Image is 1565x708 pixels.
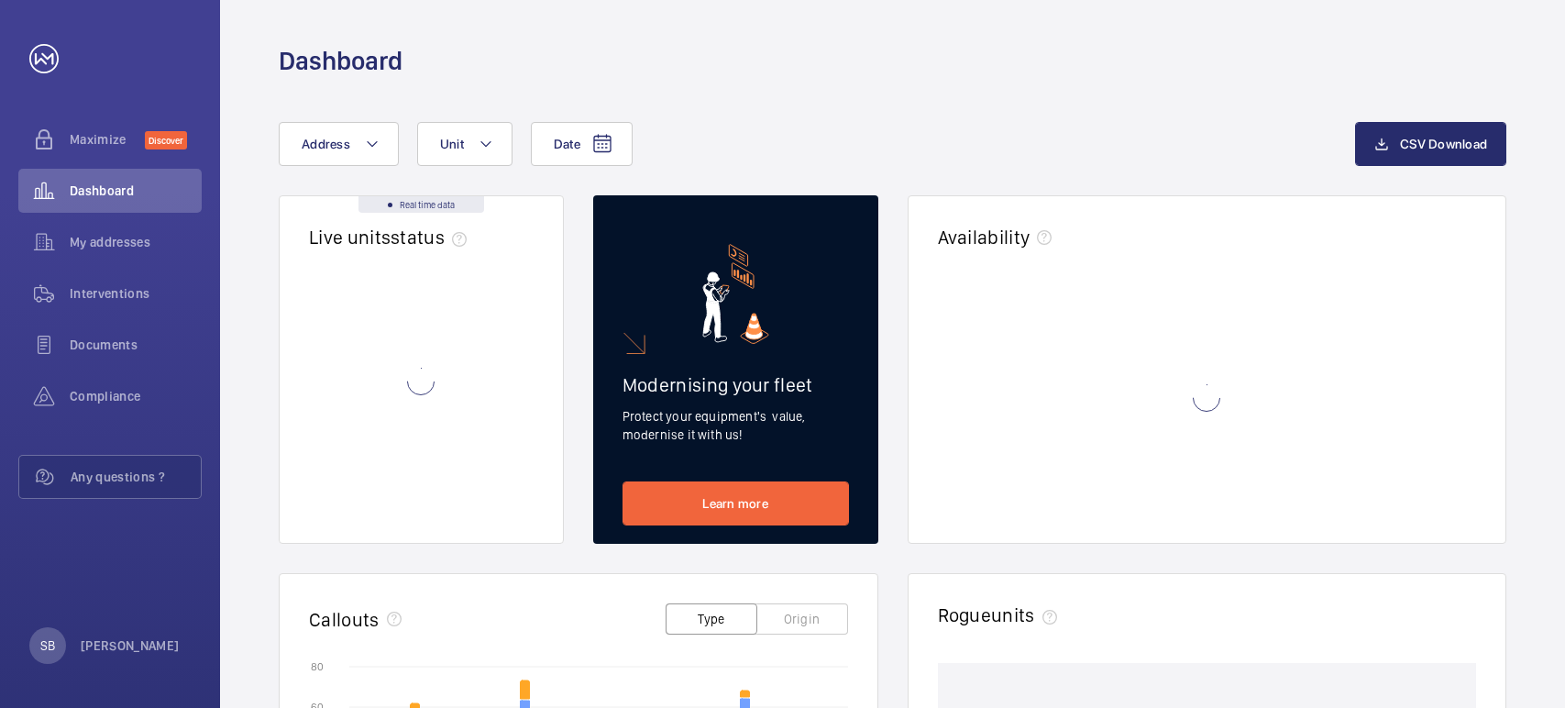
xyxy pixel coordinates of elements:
[279,44,402,78] h1: Dashboard
[391,226,474,249] span: status
[440,137,464,151] span: Unit
[666,603,757,635] button: Type
[279,122,399,166] button: Address
[70,182,202,200] span: Dashboard
[70,130,145,149] span: Maximize
[554,137,580,151] span: Date
[311,660,324,673] text: 80
[702,244,769,344] img: marketing-card.svg
[623,407,849,444] p: Protect your equipment's value, modernise it with us!
[70,284,202,303] span: Interventions
[938,603,1064,626] h2: Rogue
[531,122,633,166] button: Date
[938,226,1030,249] h2: Availability
[302,137,350,151] span: Address
[71,468,201,486] span: Any questions ?
[309,226,474,249] h2: Live units
[623,373,849,396] h2: Modernising your fleet
[1400,137,1487,151] span: CSV Download
[417,122,512,166] button: Unit
[81,636,180,655] p: [PERSON_NAME]
[40,636,55,655] p: SB
[70,387,202,405] span: Compliance
[756,603,848,635] button: Origin
[1355,122,1506,166] button: CSV Download
[309,608,380,631] h2: Callouts
[623,481,849,525] a: Learn more
[70,336,202,354] span: Documents
[991,603,1064,626] span: units
[70,233,202,251] span: My addresses
[145,131,187,149] span: Discover
[358,196,484,213] div: Real time data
